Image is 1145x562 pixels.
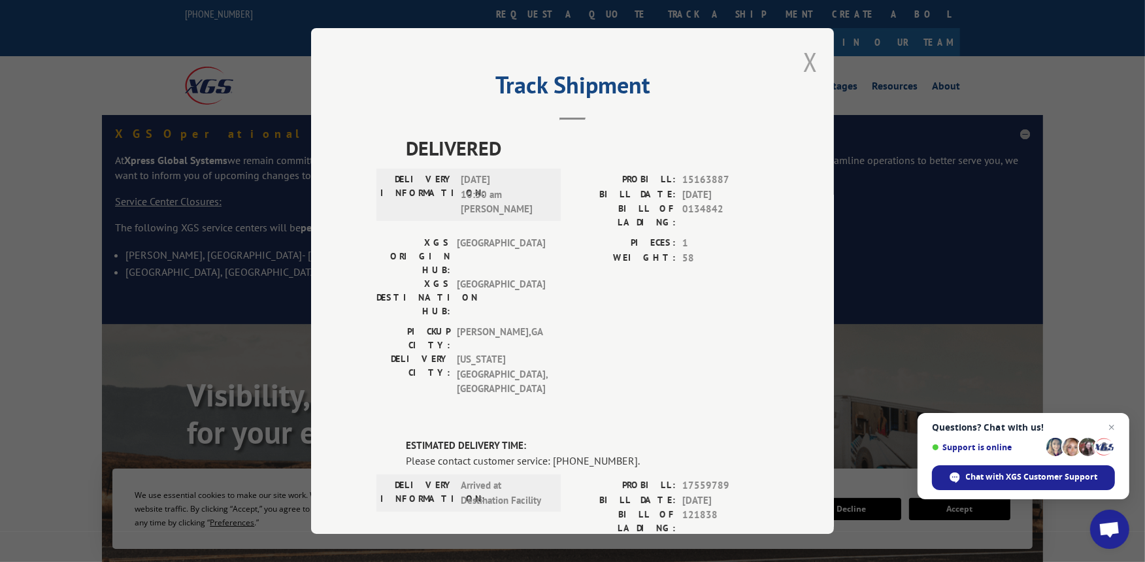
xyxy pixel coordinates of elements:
h2: Track Shipment [376,76,769,101]
label: BILL DATE: [572,188,676,203]
span: Chat with XGS Customer Support [932,465,1115,490]
label: PIECES: [572,236,676,251]
label: WEIGHT: [572,251,676,266]
a: Open chat [1090,510,1129,549]
span: 15163887 [682,173,769,188]
span: [PERSON_NAME] , GA [457,325,545,352]
label: DELIVERY INFORMATION: [380,173,454,217]
label: PROBILL: [572,173,676,188]
span: [GEOGRAPHIC_DATA] [457,277,545,318]
span: 17559789 [682,478,769,493]
span: [DATE] [682,493,769,508]
label: BILL OF LADING: [572,508,676,535]
label: DELIVERY CITY: [376,352,450,397]
label: BILL DATE: [572,493,676,508]
label: XGS DESTINATION HUB: [376,277,450,318]
span: Questions? Chat with us! [932,422,1115,433]
span: 58 [682,251,769,266]
span: [GEOGRAPHIC_DATA] [457,236,545,277]
span: Support is online [932,442,1042,452]
span: 121838 [682,508,769,535]
span: [US_STATE][GEOGRAPHIC_DATA] , [GEOGRAPHIC_DATA] [457,352,545,397]
label: ESTIMATED DELIVERY TIME: [406,438,769,454]
button: Close modal [803,44,818,79]
label: PICKUP CITY: [376,325,450,352]
span: [DATE] [682,188,769,203]
span: DELIVERED [406,133,769,163]
span: 0134842 [682,202,769,229]
span: 1 [682,236,769,251]
label: BILL OF LADING: [572,202,676,229]
label: PROBILL: [572,478,676,493]
span: Arrived at Destination Facility [461,478,549,508]
span: Chat with XGS Customer Support [966,471,1098,483]
label: DELIVERY INFORMATION: [380,478,454,508]
div: Please contact customer service: [PHONE_NUMBER]. [406,453,769,469]
label: XGS ORIGIN HUB: [376,236,450,277]
span: [DATE] 10:30 am [PERSON_NAME] [461,173,549,217]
